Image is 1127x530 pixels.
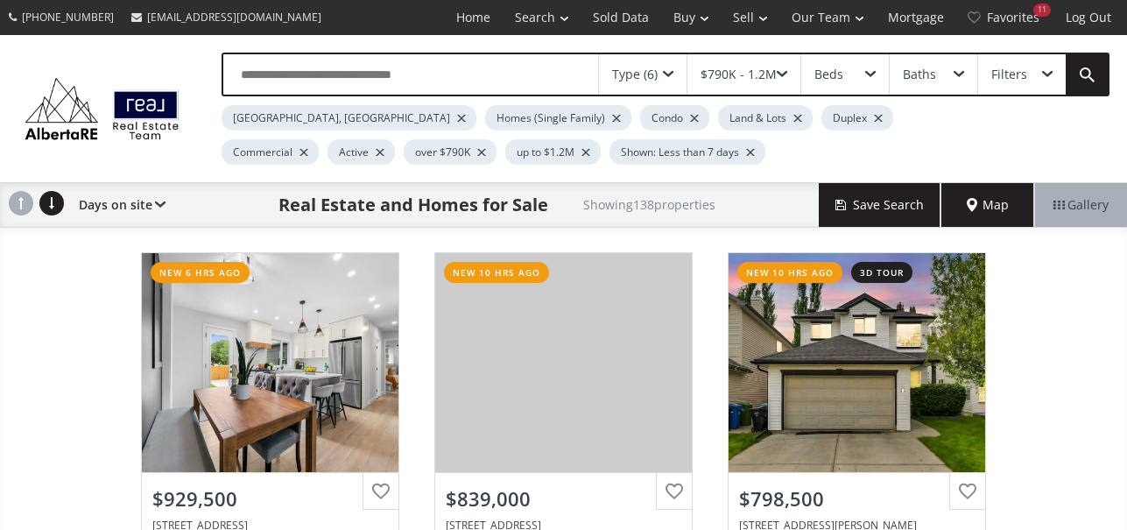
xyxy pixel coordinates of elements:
[328,139,395,165] div: Active
[222,139,319,165] div: Commercial
[1053,196,1109,214] span: Gallery
[404,139,497,165] div: over $790K
[941,183,1034,227] div: Map
[152,485,388,512] div: $929,500
[821,105,893,131] div: Duplex
[18,74,187,144] img: Logo
[640,105,709,131] div: Condo
[1033,4,1051,17] div: 11
[612,68,658,81] div: Type (6)
[1034,183,1127,227] div: Gallery
[991,68,1027,81] div: Filters
[903,68,936,81] div: Baths
[739,485,975,512] div: $798,500
[70,183,166,227] div: Days on site
[485,105,631,131] div: Homes (Single Family)
[278,193,548,217] h1: Real Estate and Homes for Sale
[814,68,843,81] div: Beds
[701,68,777,81] div: $790K - 1.2M
[819,183,941,227] button: Save Search
[147,10,321,25] span: [EMAIL_ADDRESS][DOMAIN_NAME]
[222,105,476,131] div: [GEOGRAPHIC_DATA], [GEOGRAPHIC_DATA]
[446,485,681,512] div: $839,000
[583,198,715,211] h2: Showing 138 properties
[123,1,330,33] a: [EMAIL_ADDRESS][DOMAIN_NAME]
[718,105,813,131] div: Land & Lots
[505,139,601,165] div: up to $1.2M
[22,10,114,25] span: [PHONE_NUMBER]
[967,196,1009,214] span: Map
[609,139,765,165] div: Shown: Less than 7 days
